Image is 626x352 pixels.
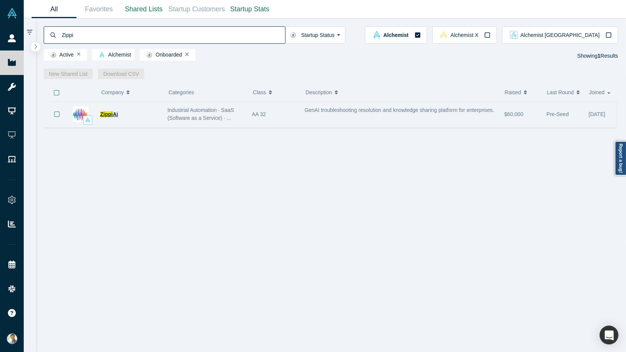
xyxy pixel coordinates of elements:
[76,0,121,18] a: Favorites
[547,111,569,117] span: Pre-Seed
[365,26,427,44] button: alchemist Vault LogoAlchemist
[73,106,89,122] img: ZippiAi's Logo
[305,84,497,100] button: Description
[510,31,518,39] img: alchemist_aj Vault Logo
[98,69,144,79] button: Download CSV
[450,32,478,38] span: Alchemist X
[44,69,93,79] button: New Shared List
[7,334,17,344] img: Ravi Belani's Account
[185,52,189,57] button: Remove Filter
[505,84,539,100] button: Raised
[253,84,294,100] button: Class
[47,52,74,58] span: Active
[100,111,113,117] span: Zippi
[168,89,194,95] span: Categories
[521,32,600,38] span: Alchemist [GEOGRAPHIC_DATA]
[143,52,182,58] span: Onboarded
[432,26,497,44] button: alchemistx Vault LogoAlchemist X
[101,84,124,100] span: Company
[61,26,285,44] input: Search by company name, class, customer, one-liner or category
[50,52,56,58] img: Startup status
[113,111,118,117] span: Ai
[285,26,346,44] button: Startup Status
[32,0,76,18] a: All
[373,31,381,39] img: alchemist Vault Logo
[383,32,409,38] span: Alchemist
[305,84,332,100] span: Description
[577,53,618,59] span: Showing Results
[589,84,613,100] button: Joined
[96,52,131,58] span: Alchemist
[504,111,524,117] span: $60,000
[502,26,618,44] button: alchemist_aj Vault LogoAlchemist [GEOGRAPHIC_DATA]
[547,84,574,100] span: Last Round
[547,84,581,100] button: Last Round
[147,52,152,58] img: Startup status
[101,84,157,100] button: Company
[290,32,296,38] img: Startup status
[168,107,234,121] span: Industrial Automation · SaaS (Software as a Service) · ...
[598,53,601,59] strong: 1
[440,31,448,39] img: alchemistx Vault Logo
[252,101,297,127] div: AA 32
[99,52,105,58] img: alchemist Vault Logo
[589,84,605,100] span: Joined
[100,111,118,117] a: ZippiAi
[589,111,605,117] span: [DATE]
[166,0,227,18] a: Startup Customers
[77,52,81,57] button: Remove Filter
[615,141,626,176] a: Report a bug!
[7,8,17,18] img: Alchemist Vault Logo
[45,101,69,127] button: Bookmark
[505,84,521,100] span: Raised
[85,118,90,123] img: alchemist Vault Logo
[121,0,166,18] a: Shared Lists
[305,107,495,113] span: GenAI troubleshooting resolution and knowledge sharing platform for enterprises.
[227,0,272,18] a: Startup Stats
[253,84,266,100] span: Class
